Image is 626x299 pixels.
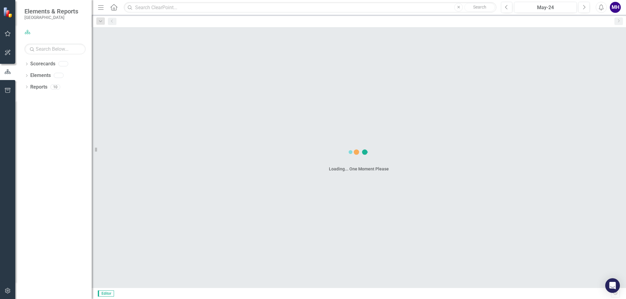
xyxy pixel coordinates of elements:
[514,2,577,13] button: May-24
[329,166,389,172] div: Loading... One Moment Please
[30,72,51,79] a: Elements
[124,2,496,13] input: Search ClearPoint...
[30,60,55,67] a: Scorecards
[98,290,114,297] span: Editor
[3,7,14,18] img: ClearPoint Strategy
[24,44,86,54] input: Search Below...
[24,15,78,20] small: [GEOGRAPHIC_DATA]
[464,3,495,12] button: Search
[605,278,620,293] div: Open Intercom Messenger
[516,4,575,11] div: May-24
[30,84,47,91] a: Reports
[610,2,621,13] button: MH
[24,8,78,15] span: Elements & Reports
[50,84,60,89] div: 10
[473,5,486,9] span: Search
